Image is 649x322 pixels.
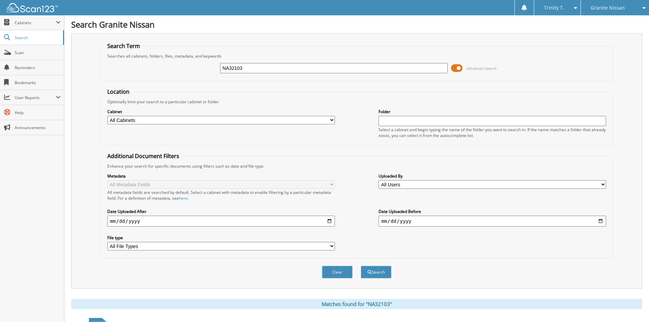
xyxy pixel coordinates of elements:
[15,80,61,86] span: Bookmarks
[15,125,61,131] span: Announcements
[361,266,391,278] button: Search
[107,173,335,179] label: Metadata
[378,216,606,227] input: end
[15,35,60,41] span: Search
[544,6,564,10] span: Trinity T.
[378,173,606,179] label: Uploaded By
[15,50,61,56] span: Scan
[104,53,609,59] div: Searches all cabinets, folders, files, metadata, and keywords
[466,66,497,71] span: Advanced Search
[107,109,335,114] label: Cabinet
[104,99,609,105] div: Optionally limit your search to a particular cabinet or folder
[104,88,133,95] legend: Location
[378,209,606,214] label: Date Uploaded Before
[71,299,642,309] div: Matches found for "NA32103"
[107,235,335,241] label: File type
[378,109,606,114] label: Folder
[15,20,56,26] span: Cabinets
[107,189,335,201] div: All metadata fields are searched by default. Select a cabinet with metadata to enable filtering b...
[104,163,609,169] div: Enhance your search for specific documents using filters such as date and file type.
[104,42,143,50] legend: Search Term
[322,266,353,278] button: Clear
[7,3,58,12] img: scan123-logo-white.svg
[15,95,56,101] span: User Reports
[378,127,606,138] div: Select a cabinet and begin typing the name of the folder you want to search in. If the name match...
[15,65,61,71] span: Reminders
[104,152,183,160] legend: Additional Document Filters
[107,209,335,214] label: Date Uploaded After
[71,19,642,30] h1: Search Granite Nissan
[179,195,188,201] a: here
[107,216,335,227] input: start
[591,6,625,10] span: Granite Nissan
[15,110,61,116] span: Help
